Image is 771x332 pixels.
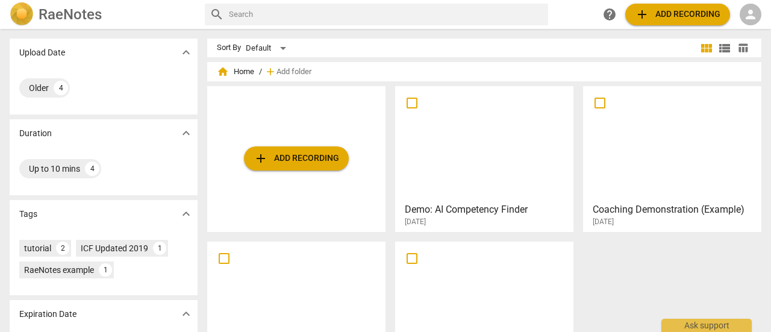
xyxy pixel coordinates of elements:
div: Sort By [217,43,241,52]
div: Ask support [661,319,752,332]
span: table_chart [737,42,749,54]
span: Home [217,66,254,78]
button: Show more [177,305,195,323]
div: 4 [54,81,68,95]
p: Upload Date [19,46,65,59]
div: Older [29,82,49,94]
button: Show more [177,43,195,61]
div: 2 [56,242,69,255]
div: ICF Updated 2019 [81,242,148,254]
button: Show more [177,205,195,223]
button: Show more [177,124,195,142]
span: search [210,7,224,22]
span: Add folder [276,67,311,77]
a: Help [599,4,620,25]
div: 4 [85,161,99,176]
span: expand_more [179,307,193,321]
input: Search [229,5,543,24]
span: expand_more [179,207,193,221]
h3: Coaching Demonstration (Example) [593,202,758,217]
h3: Demo: AI Competency Finder [405,202,570,217]
span: person [743,7,758,22]
p: Expiration Date [19,308,76,321]
p: Duration [19,127,52,140]
button: Upload [244,146,349,171]
span: / [259,67,262,77]
span: add [254,151,268,166]
span: help [602,7,617,22]
div: Up to 10 mins [29,163,80,175]
div: 1 [99,263,112,277]
div: Default [246,39,290,58]
span: Add recording [635,7,720,22]
span: expand_more [179,126,193,140]
div: tutorial [24,242,51,254]
a: LogoRaeNotes [10,2,195,27]
span: Add recording [254,151,339,166]
div: RaeNotes example [24,264,94,276]
p: Tags [19,208,37,221]
h2: RaeNotes [39,6,102,23]
div: 1 [153,242,166,255]
span: [DATE] [405,217,426,227]
span: expand_more [179,45,193,60]
span: add [264,66,276,78]
span: add [635,7,649,22]
span: [DATE] [593,217,614,227]
a: Demo: AI Competency Finder[DATE] [399,90,569,227]
a: Coaching Demonstration (Example)[DATE] [587,90,757,227]
button: Table view [734,39,752,57]
span: home [217,66,229,78]
button: List view [716,39,734,57]
span: view_module [699,41,714,55]
img: Logo [10,2,34,27]
span: view_list [717,41,732,55]
button: Tile view [698,39,716,57]
button: Upload [625,4,730,25]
